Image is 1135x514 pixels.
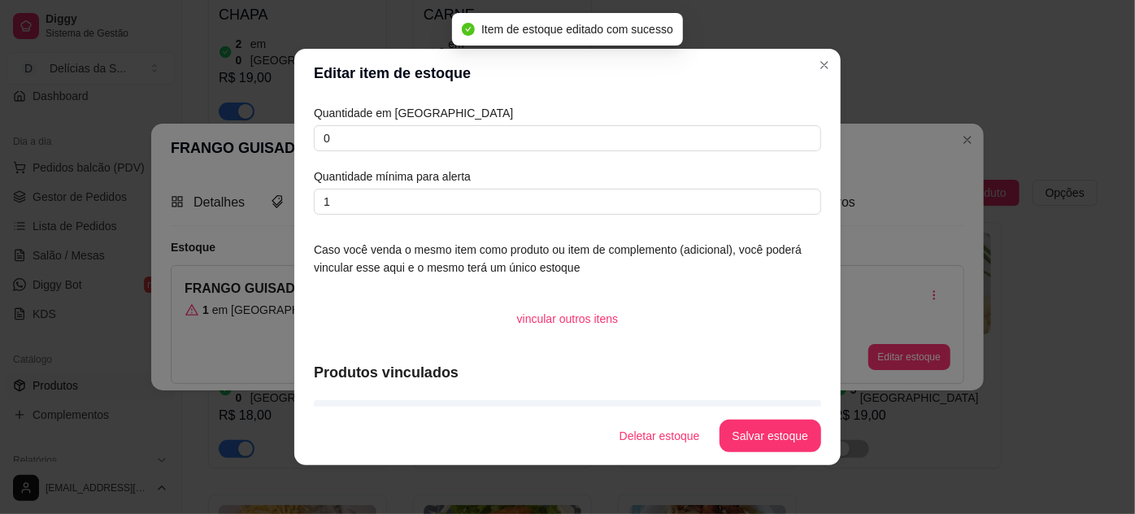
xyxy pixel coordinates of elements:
[720,420,821,452] button: Salvar estoque
[294,49,841,98] header: Editar item de estoque
[607,420,713,452] button: Deletar estoque
[462,23,475,36] span: check-circle
[314,361,821,384] article: Produtos vinculados
[811,52,837,78] button: Close
[481,23,673,36] span: Item de estoque editado com sucesso
[314,104,821,122] article: Quantidade em [GEOGRAPHIC_DATA]
[314,168,821,185] article: Quantidade mínima para alerta
[314,241,821,277] article: Caso você venda o mesmo item como produto ou item de complemento (adicional), você poderá vincula...
[504,303,632,335] button: vincular outros itens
